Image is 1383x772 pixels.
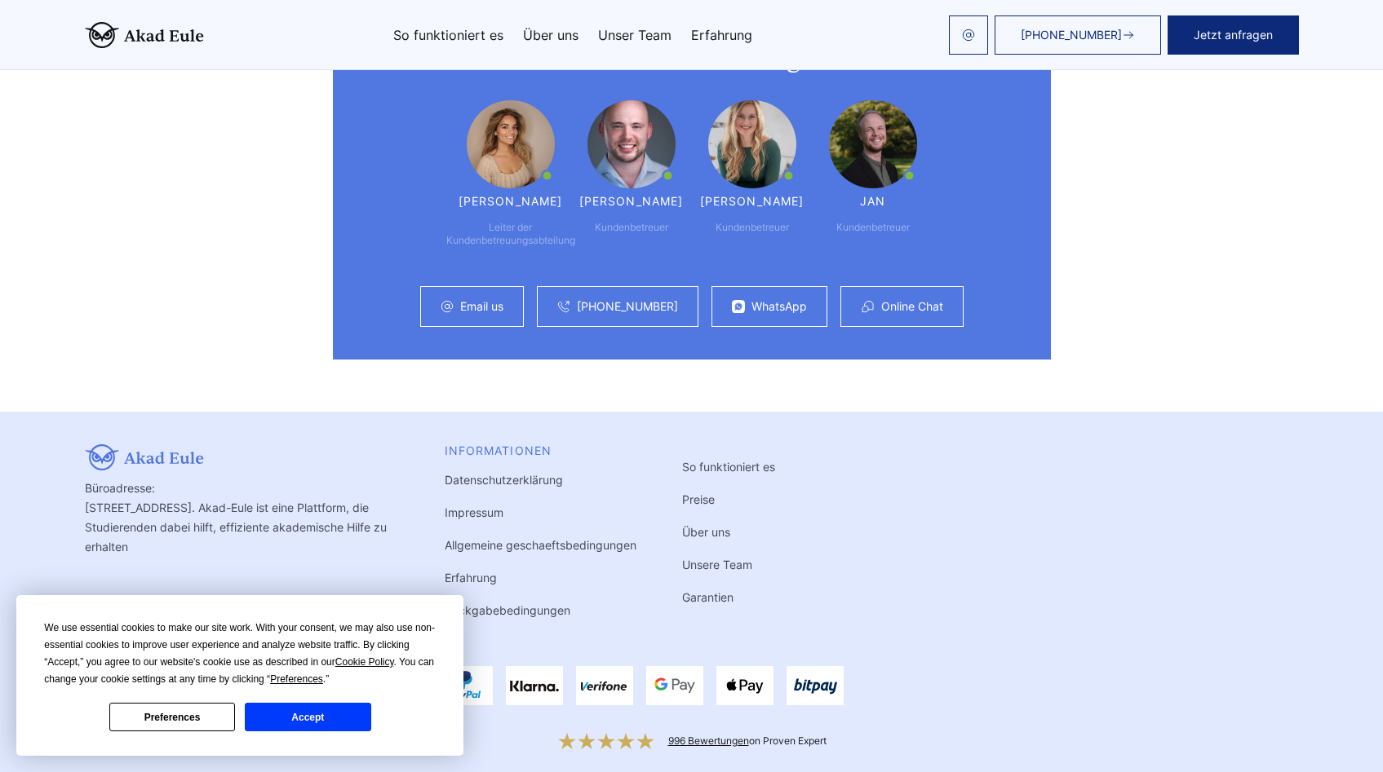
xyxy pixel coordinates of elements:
[962,29,975,42] img: email
[751,300,807,313] a: WhatsApp
[716,221,789,234] div: Kundenbetreuer
[467,100,555,188] img: Maria
[577,300,678,313] a: [PHONE_NUMBER]
[245,703,370,731] button: Accept
[860,195,885,208] div: Jan
[393,29,503,42] a: So funktioniert es
[595,221,668,234] div: Kundenbetreuer
[445,571,497,585] a: Erfahrung
[335,656,394,668] span: Cookie Policy
[579,195,684,208] div: [PERSON_NAME]
[446,221,575,247] div: Leiter der Kundenbetreuungsabteilung
[16,595,463,756] div: Cookie Consent Prompt
[270,673,323,685] span: Preferences
[881,300,943,313] a: Online Chat
[682,558,752,571] a: Unsere Team
[682,492,715,506] a: Preise
[460,300,503,313] a: Email us
[598,29,672,42] a: Unser Team
[459,195,563,208] div: [PERSON_NAME]
[445,603,570,617] a: Rückgabebedingungen
[700,195,805,208] div: [PERSON_NAME]
[85,444,399,620] div: Büroadresse: [STREET_ADDRESS]. Akad-Eule ist eine Plattform, die Studierenden dabei hilft, effizi...
[708,100,796,188] img: Irene
[829,100,917,188] img: Jan
[44,620,436,688] div: We use essential cookies to make our site work. With your consent, we may also use non-essential ...
[445,538,636,552] a: Allgemeine geschaeftsbedingungen
[682,590,734,604] a: Garantien
[691,29,752,42] a: Erfahrung
[445,444,636,457] div: INFORMATIONEN
[682,460,775,474] a: So funktioniert es
[836,221,910,234] div: Kundenbetreuer
[85,22,204,48] img: logo
[668,735,827,748] div: on Proven Expert
[995,15,1161,55] a: [PHONE_NUMBER]
[445,505,503,519] a: Impressum
[587,100,676,188] img: Günther
[109,703,235,731] button: Preferences
[682,525,730,539] a: Über uns
[445,473,563,487] a: Datenschutzerklärung
[1021,29,1122,42] span: [PHONE_NUMBER]
[668,735,749,747] a: 996 Bewertungen
[523,29,578,42] a: Über uns
[1168,15,1299,55] button: Jetzt anfragen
